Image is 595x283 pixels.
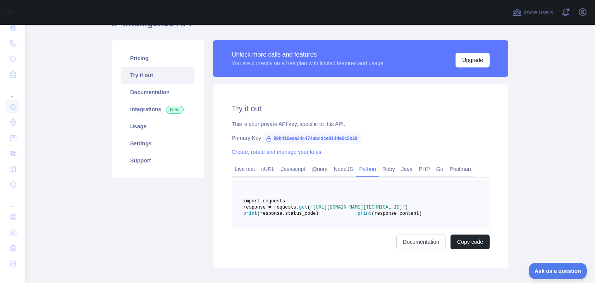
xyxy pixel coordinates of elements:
span: (response.status_code) [257,211,318,216]
a: Javascript [278,163,308,175]
h1: IP Intelligence API [112,17,508,36]
a: Create, rotate and manage your keys [232,149,321,155]
a: Usage [121,118,194,135]
span: "[URL][DOMAIN_NAME][TECHNICAL_ID]" [310,205,405,210]
a: NodeJS [330,163,356,175]
a: Integrations New [121,101,194,118]
span: ( [308,205,310,210]
a: Try it out [121,67,194,84]
a: Go [433,163,447,175]
a: Settings [121,135,194,152]
button: Upgrade [456,53,490,67]
span: response = requests. [243,205,299,210]
a: Documentation [121,84,194,101]
span: New [166,106,184,114]
button: Copy code [451,235,490,249]
h2: Try it out [232,103,490,114]
span: print [358,211,371,216]
a: jQuery [308,163,330,175]
div: Unlock more calls and features [232,50,383,59]
a: Pricing [121,50,194,67]
span: Invite users [523,8,553,17]
span: (response.content) [371,211,422,216]
div: This is your private API key, specific to this API. [232,120,490,128]
span: import requests [243,198,285,204]
span: print [243,211,257,216]
a: Postman [447,163,474,175]
a: Python [356,163,379,175]
span: ) [405,205,408,210]
button: Invite users [511,6,555,19]
div: ... [6,83,19,98]
a: Documentation [396,235,446,249]
div: ... [6,193,19,209]
a: Ruby [379,163,398,175]
span: 89b416eaa24c474abcdce814de0c2b29 [263,133,361,144]
div: Primary Key: [232,134,490,142]
div: You are currently on a free plan with limited features and usage [232,59,383,67]
a: PHP [416,163,433,175]
iframe: Toggle Customer Support [529,263,587,279]
a: Java [398,163,416,175]
a: Support [121,152,194,169]
span: get [299,205,308,210]
a: Live test [232,163,258,175]
a: cURL [258,163,278,175]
